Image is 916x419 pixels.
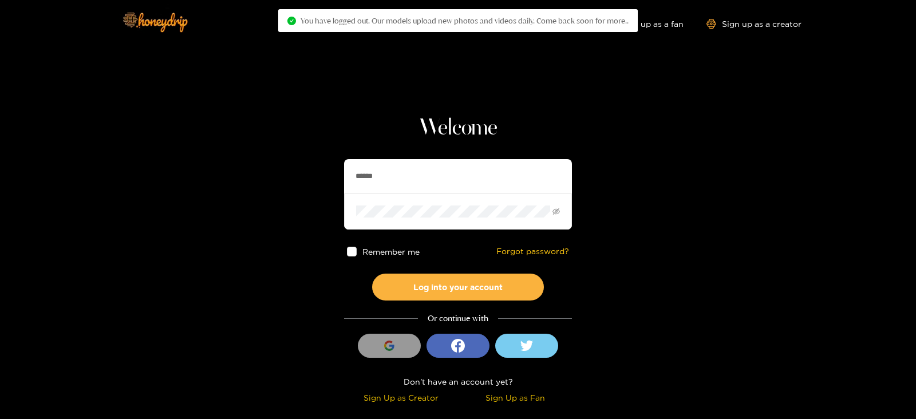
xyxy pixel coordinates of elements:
a: Sign up as a fan [605,19,684,29]
a: Sign up as a creator [706,19,801,29]
h1: Welcome [344,114,572,142]
span: You have logged out. Our models upload new photos and videos daily. Come back soon for more.. [301,16,629,25]
div: Or continue with [344,312,572,325]
div: Don't have an account yet? [344,375,572,388]
span: Remember me [362,247,420,256]
span: check-circle [287,17,296,25]
div: Sign Up as Creator [347,391,455,404]
div: Sign Up as Fan [461,391,569,404]
a: Forgot password? [496,247,569,256]
span: eye-invisible [552,208,560,215]
button: Log into your account [372,274,544,301]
